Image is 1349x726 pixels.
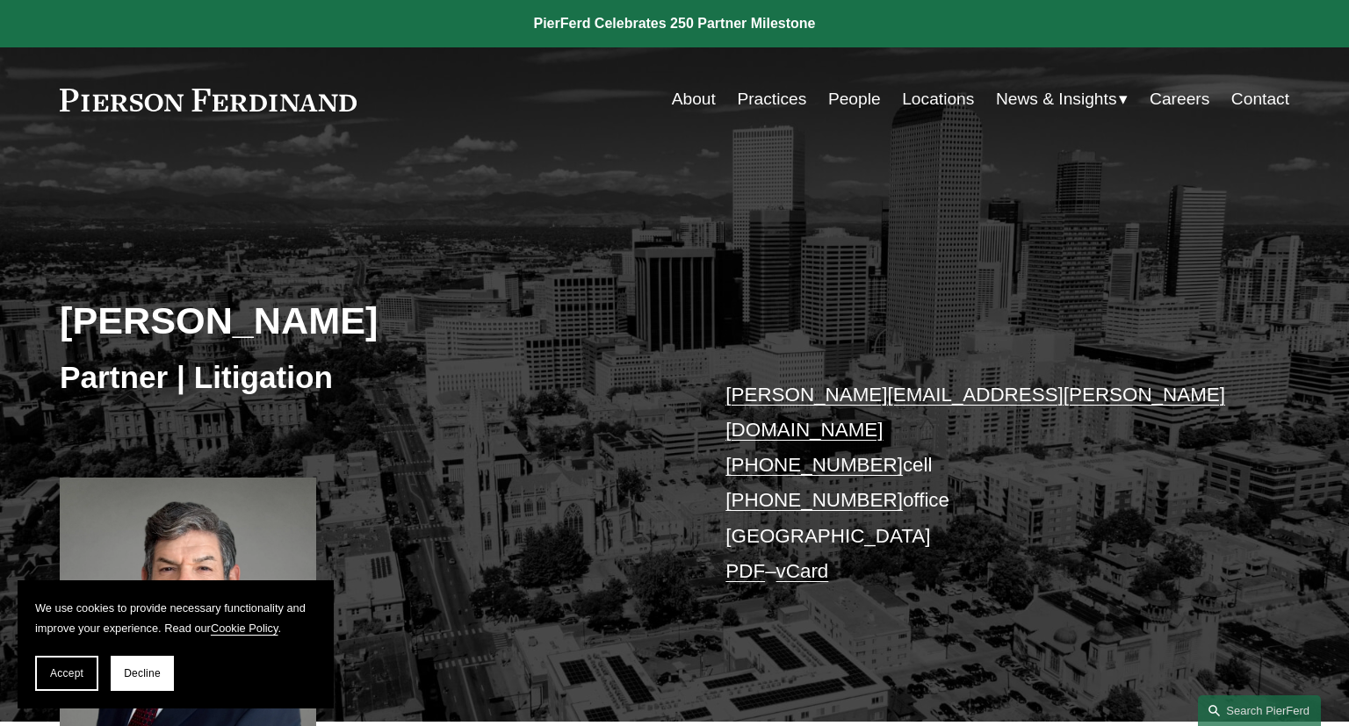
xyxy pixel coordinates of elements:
h2: [PERSON_NAME] [60,298,674,343]
a: [PHONE_NUMBER] [725,489,903,511]
a: vCard [776,560,829,582]
a: About [672,83,716,116]
a: folder dropdown [996,83,1129,116]
a: Practices [737,83,806,116]
a: People [828,83,881,116]
a: Cookie Policy [211,622,278,635]
button: Decline [111,656,174,691]
a: Locations [902,83,974,116]
a: Search this site [1198,695,1321,726]
a: [PERSON_NAME][EMAIL_ADDRESS][PERSON_NAME][DOMAIN_NAME] [725,384,1225,441]
span: News & Insights [996,84,1117,115]
p: cell office [GEOGRAPHIC_DATA] – [725,377,1237,590]
a: [PHONE_NUMBER] [725,454,903,476]
p: We use cookies to provide necessary functionality and improve your experience. Read our . [35,598,316,638]
section: Cookie banner [18,580,334,708]
a: Contact [1231,83,1289,116]
span: Accept [50,667,83,679]
span: Decline [124,667,161,679]
a: PDF [725,560,765,582]
button: Accept [35,656,98,691]
h3: Partner | Litigation [60,358,674,397]
a: Careers [1150,83,1209,116]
